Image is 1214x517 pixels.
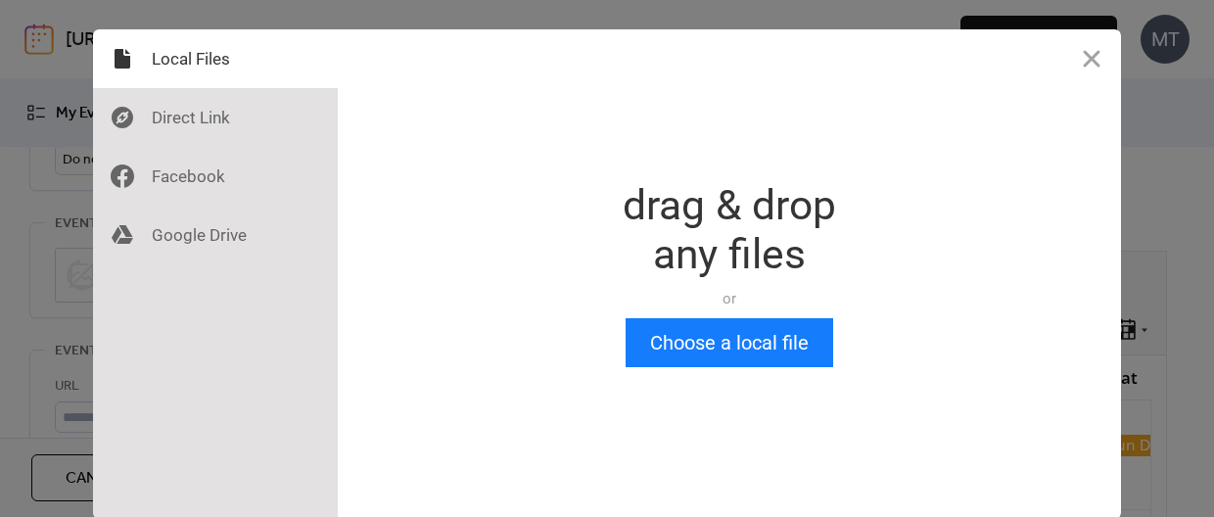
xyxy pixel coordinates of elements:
div: Google Drive [93,206,338,264]
button: Choose a local file [626,318,833,367]
div: Local Files [93,29,338,88]
div: drag & drop any files [623,181,836,279]
div: or [623,289,836,308]
button: Close [1062,29,1121,88]
div: Direct Link [93,88,338,147]
div: Facebook [93,147,338,206]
